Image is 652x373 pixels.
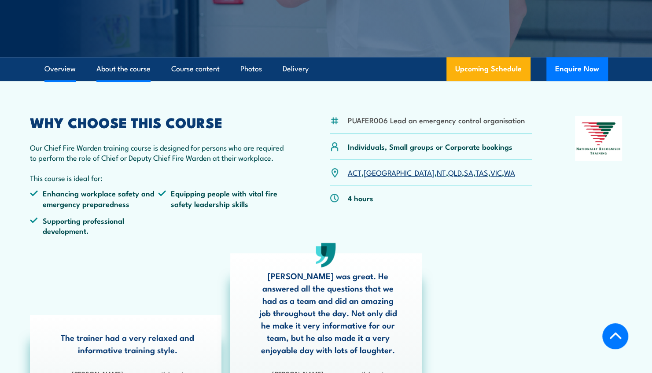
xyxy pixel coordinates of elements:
[30,188,158,209] li: Enhancing workplace safety and emergency preparedness
[283,57,309,81] a: Delivery
[30,215,158,236] li: Supporting professional development.
[96,57,151,81] a: About the course
[256,270,400,356] p: [PERSON_NAME] was great. He answered all the questions that we had as a team and did an amazing j...
[437,167,446,177] a: NT
[158,188,287,209] li: Equipping people with vital fire safety leadership skills
[30,116,287,128] h2: WHY CHOOSE THIS COURSE
[56,331,199,356] p: The trainer had a very relaxed and informative training style.
[348,167,361,177] a: ACT
[448,167,462,177] a: QLD
[348,167,515,177] p: , , , , , , ,
[30,142,287,163] p: Our Chief Fire Warden training course is designed for persons who are required to perform the rol...
[240,57,262,81] a: Photos
[348,141,512,151] p: Individuals, Small groups or Corporate bookings
[30,173,287,183] p: This course is ideal for:
[348,193,373,203] p: 4 hours
[464,167,473,177] a: SA
[575,116,623,161] img: Nationally Recognised Training logo.
[546,57,608,81] button: Enquire Now
[490,167,502,177] a: VIC
[475,167,488,177] a: TAS
[364,167,435,177] a: [GEOGRAPHIC_DATA]
[171,57,220,81] a: Course content
[504,167,515,177] a: WA
[446,57,530,81] a: Upcoming Schedule
[348,115,525,125] li: PUAFER006 Lead an emergency control organisation
[44,57,76,81] a: Overview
